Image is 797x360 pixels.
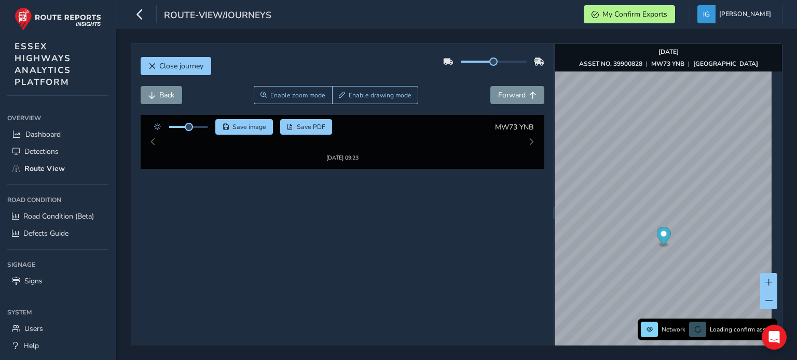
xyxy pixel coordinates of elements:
[7,320,108,337] a: Users
[657,227,671,248] div: Map marker
[297,123,325,131] span: Save PDF
[490,86,544,104] button: Forward
[602,9,667,19] span: My Confirm Exports
[141,57,211,75] button: Close journey
[164,9,271,23] span: route-view/journeys
[762,325,787,350] div: Open Intercom Messenger
[141,86,182,104] button: Back
[159,61,203,71] span: Close journey
[693,60,758,68] strong: [GEOGRAPHIC_DATA]
[7,192,108,208] div: Road Condition
[7,272,108,290] a: Signs
[24,164,65,174] span: Route View
[332,86,419,104] button: Draw
[349,91,411,99] span: Enable drawing mode
[23,341,39,351] span: Help
[7,257,108,272] div: Signage
[232,123,266,131] span: Save image
[651,60,684,68] strong: MW73 YNB
[7,160,108,177] a: Route View
[23,211,94,221] span: Road Condition (Beta)
[15,40,71,88] span: ESSEX HIGHWAYS ANALYTICS PLATFORM
[697,5,775,23] button: [PERSON_NAME]
[7,126,108,143] a: Dashboard
[25,129,61,139] span: Dashboard
[719,5,771,23] span: [PERSON_NAME]
[7,208,108,225] a: Road Condition (Beta)
[311,140,374,148] div: [DATE] 09:23
[710,325,774,334] span: Loading confirm assets
[280,119,333,135] button: PDF
[7,337,108,354] a: Help
[7,305,108,320] div: System
[662,325,685,334] span: Network
[311,131,374,140] img: Thumbnail frame
[254,86,332,104] button: Zoom
[498,90,526,100] span: Forward
[7,143,108,160] a: Detections
[23,228,68,238] span: Defects Guide
[270,91,325,99] span: Enable zoom mode
[658,48,679,56] strong: [DATE]
[697,5,716,23] img: diamond-layout
[15,7,101,31] img: rr logo
[579,60,758,68] div: | |
[24,276,43,286] span: Signs
[7,110,108,126] div: Overview
[7,225,108,242] a: Defects Guide
[159,90,174,100] span: Back
[215,119,273,135] button: Save
[579,60,642,68] strong: ASSET NO. 39900828
[584,5,675,23] button: My Confirm Exports
[24,147,59,156] span: Detections
[24,324,43,334] span: Users
[495,122,533,132] span: MW73 YNB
